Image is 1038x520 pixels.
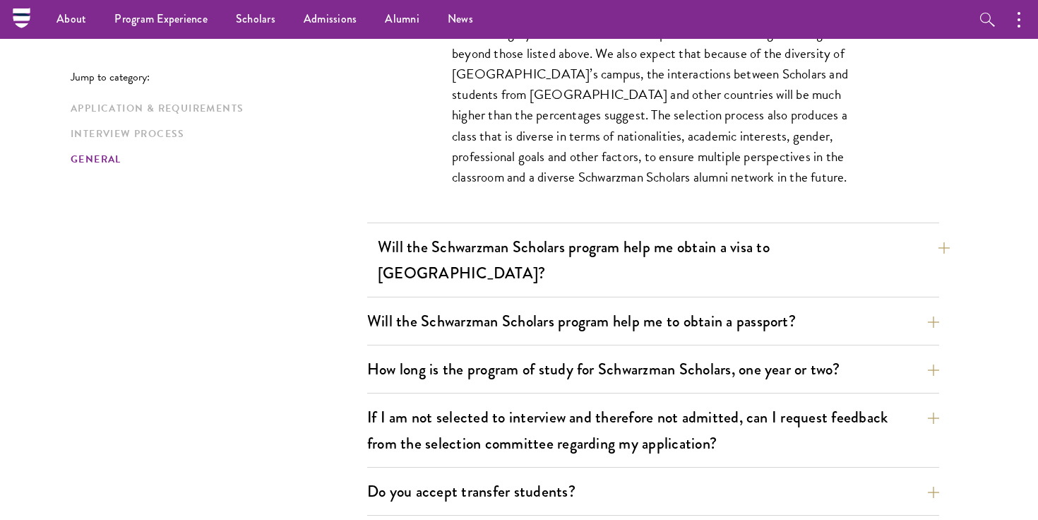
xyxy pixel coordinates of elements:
button: Will the Schwarzman Scholars program help me to obtain a passport? [367,305,939,337]
button: How long is the program of study for Schwarzman Scholars, one year or two? [367,353,939,385]
a: Interview Process [71,126,359,141]
a: General [71,152,359,167]
a: Application & Requirements [71,101,359,116]
p: Jump to category: [71,71,367,83]
button: Do you accept transfer students? [367,475,939,507]
button: Will the Schwarzman Scholars program help me obtain a visa to [GEOGRAPHIC_DATA]? [378,231,950,289]
button: If I am not selected to interview and therefore not admitted, can I request feedback from the sel... [367,401,939,459]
